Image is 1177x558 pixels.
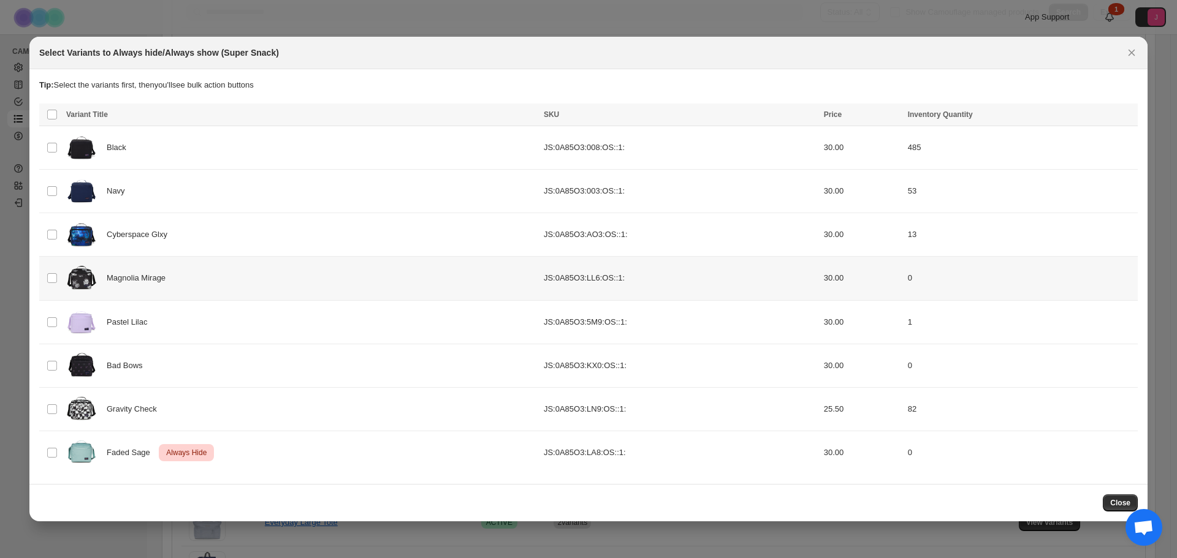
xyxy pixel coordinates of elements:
[107,228,174,241] span: Cyberspace Glxy
[1126,509,1162,546] div: Open chat
[66,304,97,340] img: JS0A85O35M9-FRONT.png
[540,387,820,431] td: JS:0A85O3:LN9:OS::1:
[66,130,97,165] img: JS0A85O3008-FRONT.png
[540,300,820,344] td: JS:0A85O3:5M9:OS::1:
[39,79,1138,91] p: Select the variants first, then you'll see bulk action buttons
[820,170,904,213] td: 30.00
[66,173,97,209] img: JS0A85O3003-FRONT.png
[66,348,97,383] img: JS0A85O3KX0-FRONT.png
[540,431,820,474] td: JS:0A85O3:LA8:OS::1:
[904,257,1138,300] td: 0
[1110,498,1130,508] span: Close
[66,435,97,470] img: JS0A85O3LA8-FRONT.webp
[544,110,559,119] span: SKU
[908,110,973,119] span: Inventory Quantity
[107,403,163,415] span: Gravity Check
[39,80,54,89] strong: Tip:
[66,217,97,252] img: JS0A85O3AO3-FRONT.png
[66,391,97,427] img: JS0A85O3LN9-FRONT.webp
[540,126,820,170] td: JS:0A85O3:008:OS::1:
[820,257,904,300] td: 30.00
[820,431,904,474] td: 30.00
[820,387,904,431] td: 25.50
[820,213,904,257] td: 30.00
[904,344,1138,387] td: 0
[1123,44,1140,61] button: Close
[66,260,97,296] img: JS0A85O3LL6-FRONT.webp
[820,126,904,170] td: 30.00
[820,300,904,344] td: 30.00
[540,170,820,213] td: JS:0A85O3:003:OS::1:
[164,445,209,460] span: Always Hide
[540,257,820,300] td: JS:0A85O3:LL6:OS::1:
[540,344,820,387] td: JS:0A85O3:KX0:OS::1:
[66,110,108,119] span: Variant Title
[107,447,157,459] span: Faded Sage
[904,431,1138,474] td: 0
[820,344,904,387] td: 30.00
[904,387,1138,431] td: 82
[1103,494,1138,511] button: Close
[107,141,133,154] span: Black
[39,47,279,59] h2: Select Variants to Always hide/Always show (Super Snack)
[107,316,154,328] span: Pastel Lilac
[540,213,820,257] td: JS:0A85O3:AO3:OS::1:
[904,170,1138,213] td: 53
[824,110,842,119] span: Price
[904,213,1138,257] td: 13
[904,126,1138,170] td: 485
[107,360,149,372] span: Bad Bows
[107,272,172,284] span: Magnolia Mirage
[107,185,131,197] span: Navy
[904,300,1138,344] td: 1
